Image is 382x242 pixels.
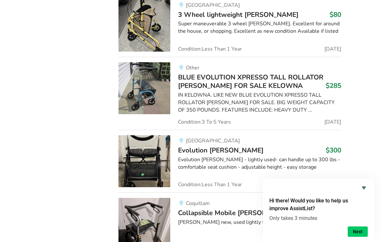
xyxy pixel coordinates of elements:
span: BLUE EVOLUTION XPRESSO TALL ROLLATOR [PERSON_NAME] FOR SALE KELOWNA [178,73,323,90]
a: mobility-evolution walker[GEOGRAPHIC_DATA]Evolution [PERSON_NAME]$300Evolution [PERSON_NAME] - li... [118,130,341,192]
span: Condition: Less Than 1 Year [178,46,242,52]
div: Evolution [PERSON_NAME] - lightly used- can handle up to 300 lbs - comfortable seat cushion - adj... [178,156,341,171]
div: IN KELOWNA. LIKE NEW BLUE EVOLUTION XPRESSO TALL ROLLATOR [PERSON_NAME] FOR SALE. BIG WEIGHT CAPA... [178,91,341,114]
span: [GEOGRAPHIC_DATA] [186,2,240,9]
span: Condition: 3 To 5 Years [178,119,231,125]
span: [DATE] [324,46,341,52]
div: Super maneuverable 3 wheel [PERSON_NAME]. Excellent for around the house, or shopping. Excellent ... [178,20,341,35]
p: Only takes 3 minutes [269,215,368,221]
h3: $80 [330,10,341,19]
span: Collapsible Mobile [PERSON_NAME] [178,208,292,217]
span: [GEOGRAPHIC_DATA] [186,137,240,144]
a: mobility-blue evolution xpresso tall rollator walker for sale kelownaOtherBLUE EVOLUTION XPRESSO ... [118,57,341,130]
div: [PERSON_NAME] new, used lightly for 3weeks [178,219,341,226]
span: Other [186,64,199,71]
button: Hide survey [360,184,368,192]
span: Coquitlam [186,200,210,207]
img: mobility-evolution walker [118,135,170,187]
h3: $285 [326,81,341,90]
div: Hi there! Would you like to help us improve AssistList? [269,184,368,237]
button: Next question [348,226,368,237]
span: 3 Wheel lightweight [PERSON_NAME] [178,10,298,19]
h2: Hi there! Would you like to help us improve AssistList? [269,197,368,212]
img: mobility-blue evolution xpresso tall rollator walker for sale kelowna [118,62,170,114]
span: [DATE] [324,119,341,125]
span: Evolution [PERSON_NAME] [178,146,264,155]
span: Condition: Less Than 1 Year [178,182,242,187]
h3: $300 [326,146,341,154]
